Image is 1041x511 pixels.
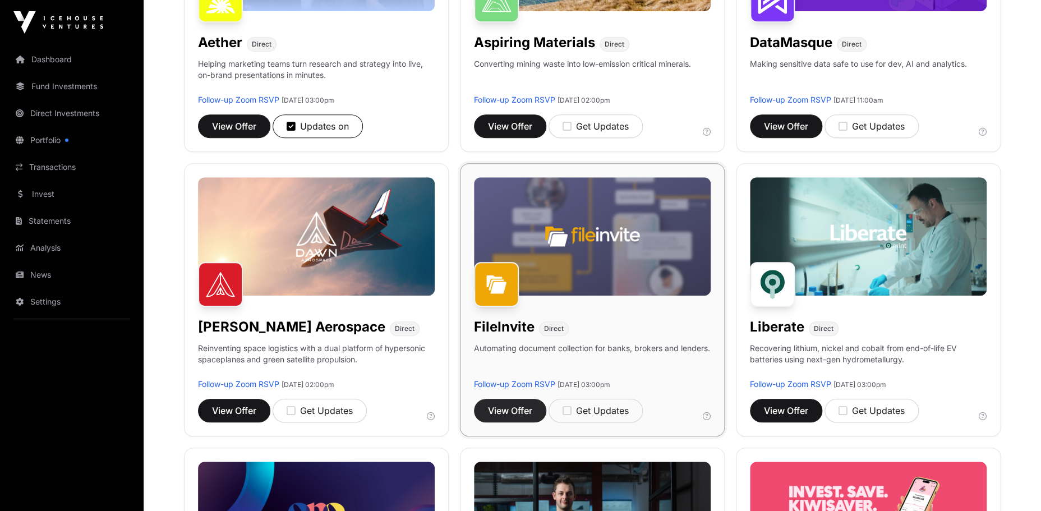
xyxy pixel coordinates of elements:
span: Direct [544,324,564,333]
button: View Offer [198,114,270,138]
button: Get Updates [549,114,643,138]
div: Get Updates [563,404,629,417]
span: View Offer [764,119,808,133]
span: Direct [395,324,414,333]
a: Follow-up Zoom RSVP [750,95,831,104]
img: Liberate-Banner.jpg [750,177,987,296]
button: View Offer [474,399,546,422]
button: Get Updates [549,399,643,422]
span: Direct [842,40,862,49]
span: [DATE] 11:00am [833,96,883,104]
div: Updates on [287,119,349,133]
span: Direct [252,40,271,49]
div: Get Updates [839,119,905,133]
button: View Offer [750,114,822,138]
a: Invest [9,182,135,206]
img: Dawn Aerospace [198,262,243,307]
a: News [9,263,135,287]
img: File-Invite-Banner.jpg [474,177,711,296]
span: [DATE] 02:00pm [558,96,610,104]
button: Get Updates [824,114,919,138]
span: View Offer [488,119,532,133]
button: View Offer [198,399,270,422]
p: Making sensitive data safe to use for dev, AI and analytics. [750,58,967,94]
span: Direct [605,40,624,49]
button: Updates on [273,114,363,138]
h1: Liberate [750,318,804,336]
div: Get Updates [287,404,353,417]
p: Reinventing space logistics with a dual platform of hypersonic spaceplanes and green satellite pr... [198,343,435,379]
p: Converting mining waste into low-emission critical minerals. [474,58,691,94]
img: Icehouse Ventures Logo [13,11,103,34]
span: View Offer [212,119,256,133]
a: Follow-up Zoom RSVP [474,379,555,389]
iframe: Chat Widget [985,457,1041,511]
div: Get Updates [563,119,629,133]
p: Helping marketing teams turn research and strategy into live, on-brand presentations in minutes. [198,58,435,94]
a: Statements [9,209,135,233]
span: View Offer [488,404,532,417]
button: Get Updates [273,399,367,422]
a: Follow-up Zoom RSVP [750,379,831,389]
h1: FileInvite [474,318,535,336]
h1: Aether [198,34,242,52]
a: Dashboard [9,47,135,72]
span: [DATE] 03:00pm [833,380,886,389]
span: View Offer [212,404,256,417]
a: Fund Investments [9,74,135,99]
div: Get Updates [839,404,905,417]
button: View Offer [750,399,822,422]
button: Get Updates [824,399,919,422]
img: FileInvite [474,262,519,307]
a: Follow-up Zoom RSVP [198,95,279,104]
span: [DATE] 03:00pm [282,96,334,104]
a: Follow-up Zoom RSVP [474,95,555,104]
p: Automating document collection for banks, brokers and lenders. [474,343,710,379]
a: Direct Investments [9,101,135,126]
span: Direct [814,324,833,333]
a: Follow-up Zoom RSVP [198,379,279,389]
span: [DATE] 03:00pm [558,380,610,389]
span: [DATE] 02:00pm [282,380,334,389]
h1: DataMasque [750,34,832,52]
a: Transactions [9,155,135,179]
span: View Offer [764,404,808,417]
a: Settings [9,289,135,314]
p: Recovering lithium, nickel and cobalt from end-of-life EV batteries using next-gen hydrometallurgy. [750,343,987,379]
a: Analysis [9,236,135,260]
h1: [PERSON_NAME] Aerospace [198,318,385,336]
img: Dawn-Banner.jpg [198,177,435,296]
img: Liberate [750,262,795,307]
h1: Aspiring Materials [474,34,595,52]
button: View Offer [474,114,546,138]
a: Portfolio [9,128,135,153]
